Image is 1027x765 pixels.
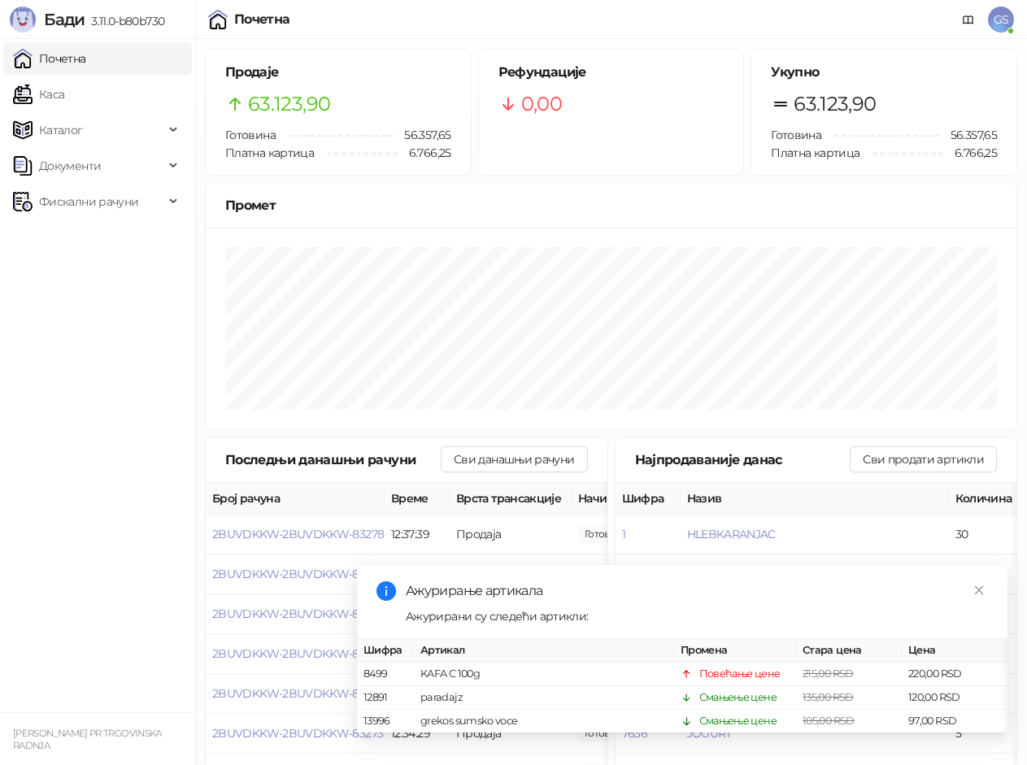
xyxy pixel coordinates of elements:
button: 2BUVDKKW-2BUVDKKW-83274 [212,686,383,701]
span: 63.123,90 [794,89,876,120]
span: GS [988,7,1014,33]
td: 12891 [357,686,414,710]
th: Цена [902,639,1007,663]
th: Количина [949,483,1022,515]
span: Готовина [225,128,276,142]
div: Смањење цене [699,713,777,729]
span: Бади [44,10,85,29]
div: Ажурирани су следећи артикли: [406,607,988,625]
span: 0,00 [521,89,562,120]
td: 30 [949,554,1022,594]
td: 8499 [357,663,414,686]
small: [PERSON_NAME] PR TRGOVINSKA RADNJA [13,728,162,751]
button: 2BUVDKKW-2BUVDKKW-83278 [212,527,384,541]
td: 13996 [357,710,414,733]
td: paradajz [414,686,674,710]
a: Почетна [13,42,86,75]
span: 56.357,65 [939,126,997,144]
h5: Рефундације [498,63,725,82]
h5: Укупно [771,63,997,82]
button: Сви продати артикли [850,446,997,472]
td: grekos sumsko voce [414,710,674,733]
button: 1 [622,527,625,541]
td: KAFA C 100g [414,663,674,686]
button: 2BUVDKKW-2BUVDKKW-83276 [212,606,384,621]
div: Последњи данашњи рачуни [225,450,441,470]
th: Време [385,483,450,515]
span: close [973,585,985,596]
a: Каса [13,78,64,111]
span: 3.11.0-b80b730 [85,14,164,28]
td: 30 [949,515,1022,554]
span: 310,00 [578,525,633,543]
div: Смањење цене [699,689,777,706]
span: Каталог [39,114,83,146]
h5: Продаје [225,63,451,82]
span: 63.123,90 [248,89,330,120]
th: Артикал [414,639,674,663]
th: Промена [674,639,796,663]
a: Документација [955,7,981,33]
span: Платна картица [225,146,314,160]
span: 56.357,65 [393,126,450,144]
th: Врста трансакције [450,483,572,515]
span: 135,00 RSD [803,691,854,703]
button: Сви данашњи рачуни [441,446,587,472]
button: 2BUVDKKW-2BUVDKKW-83273 [212,726,383,741]
span: Документи [39,150,101,182]
td: Продаја [450,554,572,594]
td: 12:37:39 [385,515,450,554]
span: 6.766,25 [943,144,997,162]
button: 2BUVDKKW-2BUVDKKW-83275 [212,646,383,661]
th: Број рачуна [206,483,385,515]
span: Готовина [771,128,821,142]
th: Назив [681,483,949,515]
span: 105,00 RSD [803,715,855,727]
th: Шифра [357,639,414,663]
div: Почетна [234,13,290,26]
div: Повећање цене [699,666,781,682]
div: Ажурирање артикала [406,581,988,601]
span: info-circle [376,581,396,601]
span: Фискални рачуни [39,185,138,218]
th: Стара цена [796,639,902,663]
a: Close [970,581,988,599]
td: 12:36:49 [385,554,450,594]
th: Шифра [616,483,681,515]
div: Најпродаваније данас [635,450,851,470]
td: 120,00 RSD [902,686,1007,710]
span: 215,00 RSD [803,667,854,680]
div: Промет [225,195,997,215]
button: HLEBKARANJAC [687,527,776,541]
td: 220,00 RSD [902,663,1007,686]
span: 6.766,25 [398,144,451,162]
img: Logo [10,7,36,33]
span: Платна картица [771,146,859,160]
th: Начини плаћања [572,483,734,515]
button: 2BUVDKKW-2BUVDKKW-83277 [212,567,383,581]
td: Продаја [450,515,572,554]
td: 97,00 RSD [902,710,1007,733]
